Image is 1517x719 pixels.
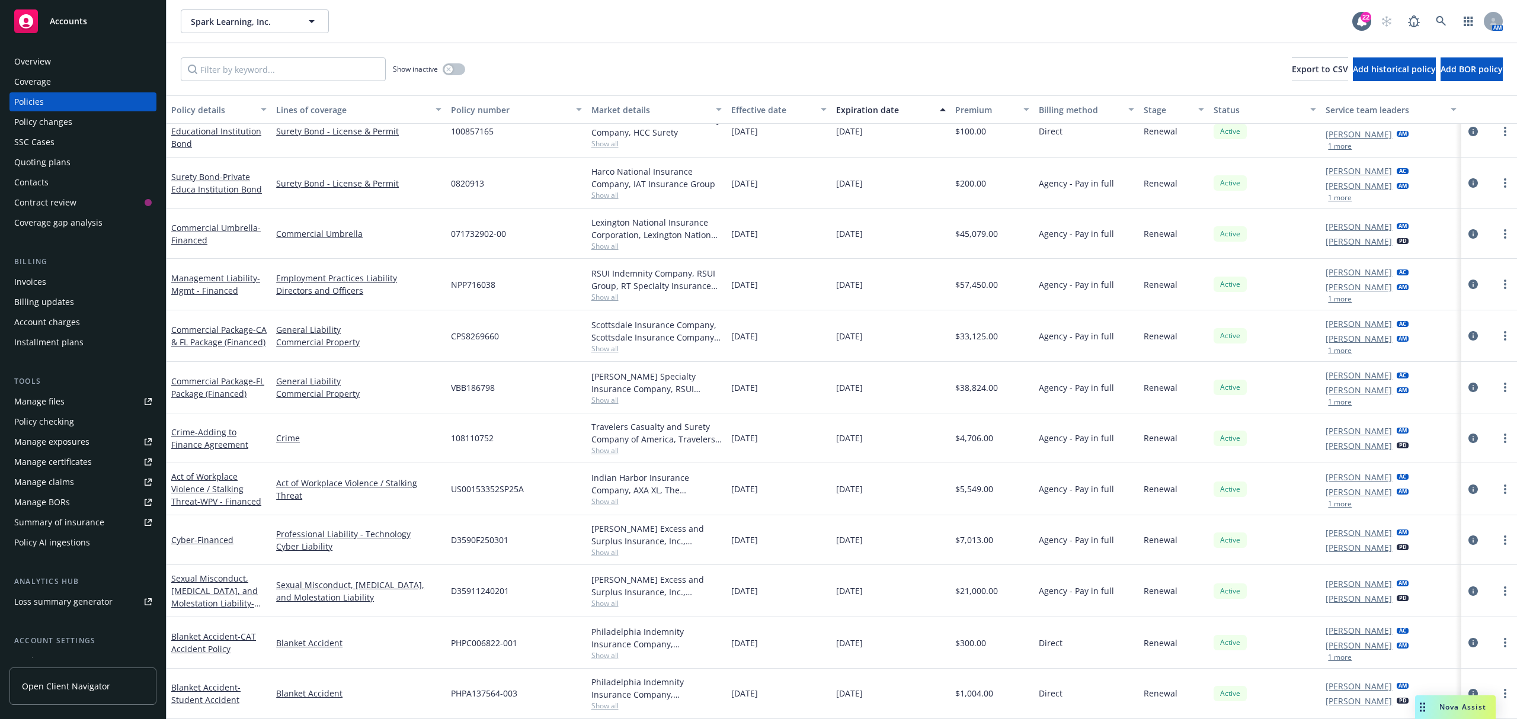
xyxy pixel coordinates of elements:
[836,330,863,342] span: [DATE]
[1498,124,1512,139] a: more
[731,534,758,546] span: [DATE]
[1218,178,1242,188] span: Active
[1218,330,1242,341] span: Active
[836,637,863,649] span: [DATE]
[1326,425,1392,437] a: [PERSON_NAME]
[836,104,933,116] div: Expiration date
[836,687,863,699] span: [DATE]
[9,473,156,492] a: Manage claims
[836,125,863,137] span: [DATE]
[171,631,256,654] span: - CAT Accident Policy
[9,153,156,172] a: Quoting plans
[1498,227,1512,241] a: more
[1218,279,1242,290] span: Active
[731,104,814,116] div: Effective date
[451,381,495,394] span: VBB186798
[731,585,758,597] span: [DATE]
[9,635,156,647] div: Account settings
[1326,471,1392,483] a: [PERSON_NAME]
[731,330,758,342] span: [DATE]
[1144,534,1177,546] span: Renewal
[1326,165,1392,177] a: [PERSON_NAME]
[1498,635,1512,650] a: more
[1466,533,1480,547] a: circleInformation
[9,72,156,91] a: Coverage
[9,313,156,332] a: Account charges
[1328,399,1352,406] button: 1 more
[14,153,71,172] div: Quoting plans
[1039,534,1114,546] span: Agency - Pay in full
[1218,126,1242,137] span: Active
[9,576,156,588] div: Analytics hub
[14,92,44,111] div: Policies
[591,344,722,354] span: Show all
[1039,637,1062,649] span: Direct
[1326,541,1392,554] a: [PERSON_NAME]
[1326,384,1392,396] a: [PERSON_NAME]
[171,534,233,545] a: Cyber
[591,216,722,241] div: Lexington National Insurance Corporation, Lexington National Insurance Corporation, RT Specialty ...
[1466,277,1480,291] a: circleInformation
[1441,57,1503,81] button: Add BOR policy
[276,528,441,540] a: Professional Liability - Technology
[171,171,262,195] a: Surety Bond
[276,272,441,284] a: Employment Practices Liability
[1498,533,1512,547] a: more
[171,272,260,296] span: - Mgmt - Financed
[1218,484,1242,495] span: Active
[1218,229,1242,239] span: Active
[1326,104,1443,116] div: Service team leaders
[591,650,722,660] span: Show all
[171,324,267,348] span: - CA & FL Package (Financed)
[9,92,156,111] a: Policies
[955,227,998,240] span: $45,079.00
[1218,433,1242,444] span: Active
[14,333,84,352] div: Installment plans
[1039,687,1062,699] span: Direct
[1326,527,1392,539] a: [PERSON_NAME]
[1292,63,1348,75] span: Export to CSV
[14,493,70,512] div: Manage BORs
[1326,624,1392,637] a: [PERSON_NAME]
[14,293,74,312] div: Billing updates
[591,471,722,496] div: Indian Harbor Insurance Company, AXA XL, The [PERSON_NAME] Companies
[451,330,499,342] span: CPS8269660
[171,573,258,634] a: Sexual Misconduct, [MEDICAL_DATA], and Molestation Liability
[1498,686,1512,701] a: more
[1466,635,1480,650] a: circleInformation
[276,637,441,649] a: Blanket Accident
[955,687,993,699] span: $1,004.00
[591,421,722,445] div: Travelers Casualty and Surety Company of America, Travelers Insurance
[591,701,722,711] span: Show all
[731,177,758,190] span: [DATE]
[171,113,261,149] span: - Private Educational Institution Bond
[591,522,722,547] div: [PERSON_NAME] Excess and Surplus Insurance, Inc., [PERSON_NAME] Group, RT Specialty Insurance Ser...
[276,687,441,699] a: Blanket Accident
[14,651,65,670] div: Service team
[276,432,441,444] a: Crime
[1039,177,1114,190] span: Agency - Pay in full
[1144,330,1177,342] span: Renewal
[14,133,55,152] div: SSC Cases
[1144,432,1177,444] span: Renewal
[1214,104,1303,116] div: Status
[14,313,80,332] div: Account charges
[14,513,104,532] div: Summary of insurance
[276,336,441,348] a: Commercial Property
[1039,432,1114,444] span: Agency - Pay in full
[591,370,722,395] div: [PERSON_NAME] Specialty Insurance Company, RSUI Group, RT Specialty Insurance Services, LLC (RSG ...
[14,113,72,131] div: Policy changes
[9,375,156,387] div: Tools
[451,278,495,291] span: NPP716038
[1498,482,1512,496] a: more
[171,104,254,116] div: Policy details
[1375,9,1398,33] a: Start snowing
[9,133,156,152] a: SSC Cases
[1326,281,1392,293] a: [PERSON_NAME]
[14,473,74,492] div: Manage claims
[393,64,438,74] span: Show inactive
[276,227,441,240] a: Commercial Umbrella
[14,592,113,611] div: Loss summary generator
[22,680,110,692] span: Open Client Navigator
[1415,695,1430,719] div: Drag to move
